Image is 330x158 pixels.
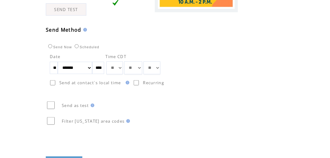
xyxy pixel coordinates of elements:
img: help.gif [124,81,129,85]
a: SEND TEST [46,3,86,16]
span: Send Method [46,26,81,33]
img: help.gif [124,119,130,123]
span: Send at contact`s local time [59,80,121,85]
img: help.gif [89,104,94,107]
input: Scheduled [75,44,79,48]
span: Date [50,54,60,59]
img: help.gif [81,28,87,32]
label: Send Now [47,45,72,49]
span: Recurring [143,80,164,85]
input: Send Now [48,44,52,48]
span: Send as test [62,103,89,108]
span: Filter [US_STATE] area codes [62,118,124,124]
label: Scheduled [73,45,99,49]
span: Time CDT [105,54,126,59]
